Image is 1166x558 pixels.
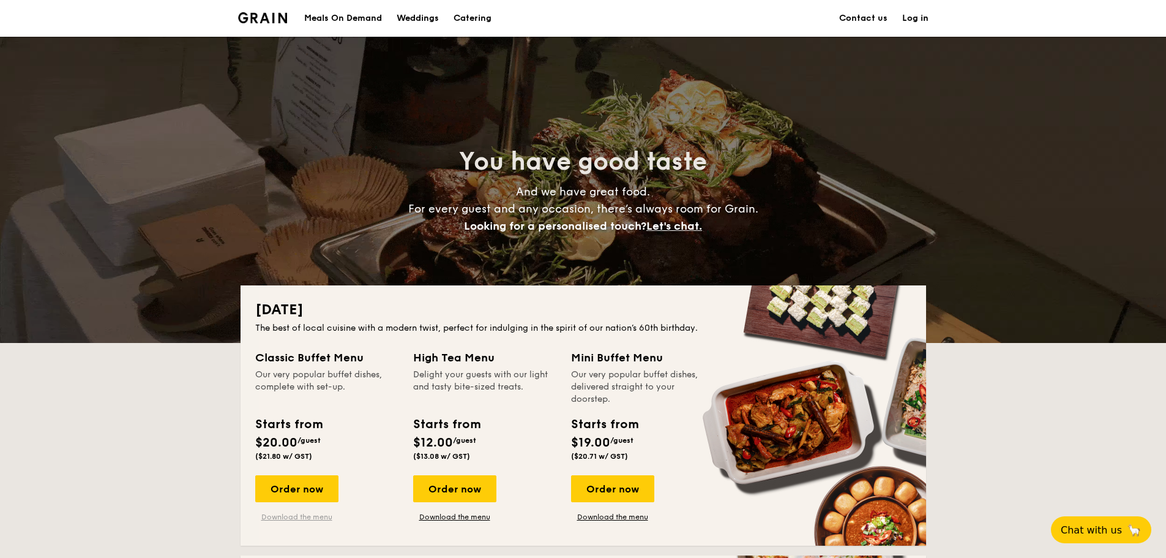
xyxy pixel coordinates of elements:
div: Our very popular buffet dishes, delivered straight to your doorstep. [571,369,714,405]
a: Download the menu [571,512,654,522]
span: Looking for a personalised touch? [464,219,646,233]
span: ($20.71 w/ GST) [571,452,628,461]
div: Mini Buffet Menu [571,349,714,366]
div: Order now [255,475,338,502]
img: Grain [238,12,288,23]
span: Chat with us [1061,524,1122,536]
span: Let's chat. [646,219,702,233]
div: Delight your guests with our light and tasty bite-sized treats. [413,369,556,405]
span: /guest [297,436,321,445]
span: And we have great food. For every guest and any occasion, there’s always room for Grain. [408,185,758,233]
span: 🦙 [1127,523,1142,537]
div: High Tea Menu [413,349,556,366]
div: Order now [571,475,654,502]
span: /guest [453,436,476,445]
h2: [DATE] [255,300,911,320]
div: Classic Buffet Menu [255,349,398,366]
div: Starts from [413,415,480,434]
button: Chat with us🦙 [1051,516,1151,543]
div: Starts from [255,415,322,434]
span: ($21.80 w/ GST) [255,452,312,461]
span: /guest [610,436,633,445]
span: $19.00 [571,435,610,450]
span: $20.00 [255,435,297,450]
div: The best of local cuisine with a modern twist, perfect for indulging in the spirit of our nation’... [255,322,911,334]
span: You have good taste [459,147,707,176]
div: Order now [413,475,496,502]
span: ($13.08 w/ GST) [413,452,470,461]
a: Download the menu [255,512,338,522]
span: $12.00 [413,435,453,450]
div: Starts from [571,415,638,434]
div: Our very popular buffet dishes, complete with set-up. [255,369,398,405]
a: Logotype [238,12,288,23]
a: Download the menu [413,512,496,522]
